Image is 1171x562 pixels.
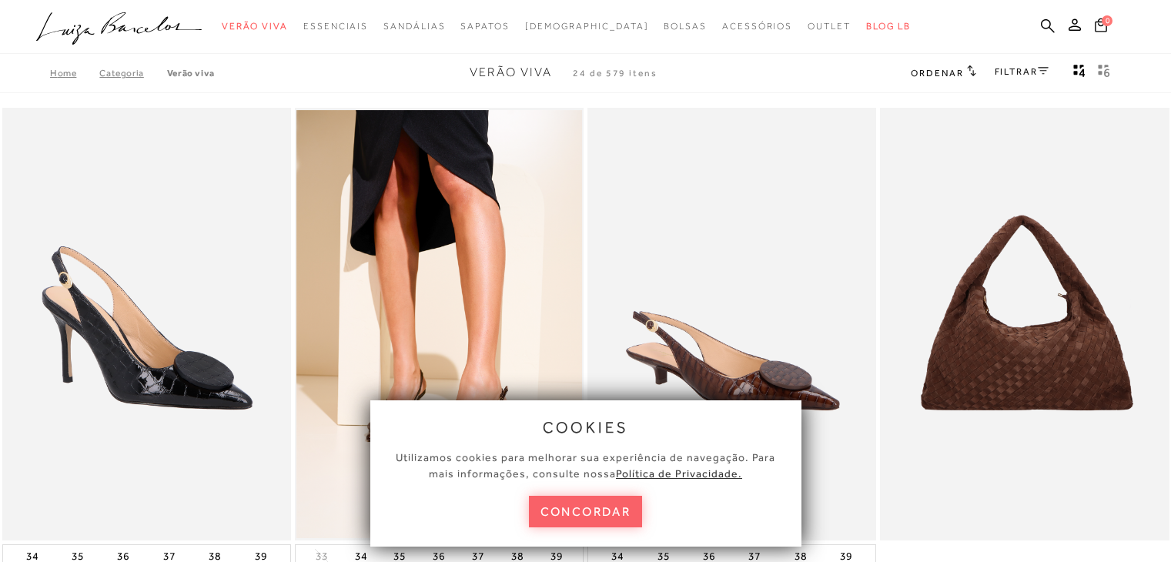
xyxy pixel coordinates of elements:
[383,21,445,32] span: Sandálias
[303,12,368,41] a: noSubCategoriesText
[995,66,1049,77] a: FILTRAR
[573,68,657,79] span: 24 de 579 itens
[4,110,289,539] a: SCARPIN SLINGBACK EM VERNIZ CROCO PRETO COM SALTO ALTO SCARPIN SLINGBACK EM VERNIZ CROCO PRETO CO...
[99,68,166,79] a: Categoria
[1093,63,1115,83] button: gridText6Desc
[222,12,288,41] a: noSubCategoriesText
[616,467,742,480] a: Política de Privacidade.
[396,451,775,480] span: Utilizamos cookies para melhorar sua experiência de navegação. Para mais informações, consulte nossa
[911,68,963,79] span: Ordenar
[808,12,851,41] a: noSubCategoriesText
[50,68,99,79] a: Home
[866,21,911,32] span: BLOG LB
[525,12,649,41] a: noSubCategoriesText
[460,21,509,32] span: Sapatos
[4,110,289,539] img: SCARPIN SLINGBACK EM VERNIZ CROCO PRETO COM SALTO ALTO
[460,12,509,41] a: noSubCategoriesText
[882,110,1167,539] a: BOLSA HOBO EM CAMURÇA TRESSÊ CAFÉ GRANDE BOLSA HOBO EM CAMURÇA TRESSÊ CAFÉ GRANDE
[1102,15,1112,26] span: 0
[1090,17,1112,38] button: 0
[529,496,643,527] button: concordar
[722,21,792,32] span: Acessórios
[303,21,368,32] span: Essenciais
[1069,63,1090,83] button: Mostrar 4 produtos por linha
[882,110,1167,539] img: BOLSA HOBO EM CAMURÇA TRESSÊ CAFÉ GRANDE
[222,21,288,32] span: Verão Viva
[470,65,552,79] span: Verão Viva
[167,68,215,79] a: Verão Viva
[296,110,582,539] img: SCARPIN SLINGBACK EM VERNIZ CROCO CAFÉ COM SALTO ALTO
[383,12,445,41] a: noSubCategoriesText
[296,110,582,539] a: SCARPIN SLINGBACK EM VERNIZ CROCO CAFÉ COM SALTO ALTO SCARPIN SLINGBACK EM VERNIZ CROCO CAFÉ COM ...
[808,21,851,32] span: Outlet
[589,110,875,539] a: SCARPIN SLINGBACK EM VERNIZ CROCO CAFÉ COM SALTO BAIXO SCARPIN SLINGBACK EM VERNIZ CROCO CAFÉ COM...
[525,21,649,32] span: [DEMOGRAPHIC_DATA]
[866,12,911,41] a: BLOG LB
[589,110,875,539] img: SCARPIN SLINGBACK EM VERNIZ CROCO CAFÉ COM SALTO BAIXO
[543,419,629,436] span: cookies
[664,21,707,32] span: Bolsas
[722,12,792,41] a: noSubCategoriesText
[664,12,707,41] a: noSubCategoriesText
